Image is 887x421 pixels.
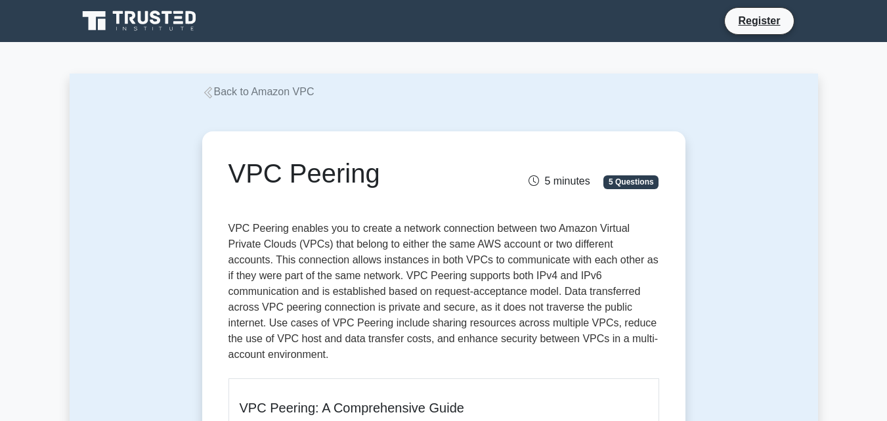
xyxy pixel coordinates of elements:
[529,175,590,187] span: 5 minutes
[240,400,648,416] h5: VPC Peering: A Comprehensive Guide
[730,12,788,29] a: Register
[228,221,659,368] p: VPC Peering enables you to create a network connection between two Amazon Virtual Private Clouds ...
[603,175,659,188] span: 5 Questions
[228,158,510,189] h1: VPC Peering
[202,86,314,97] a: Back to Amazon VPC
